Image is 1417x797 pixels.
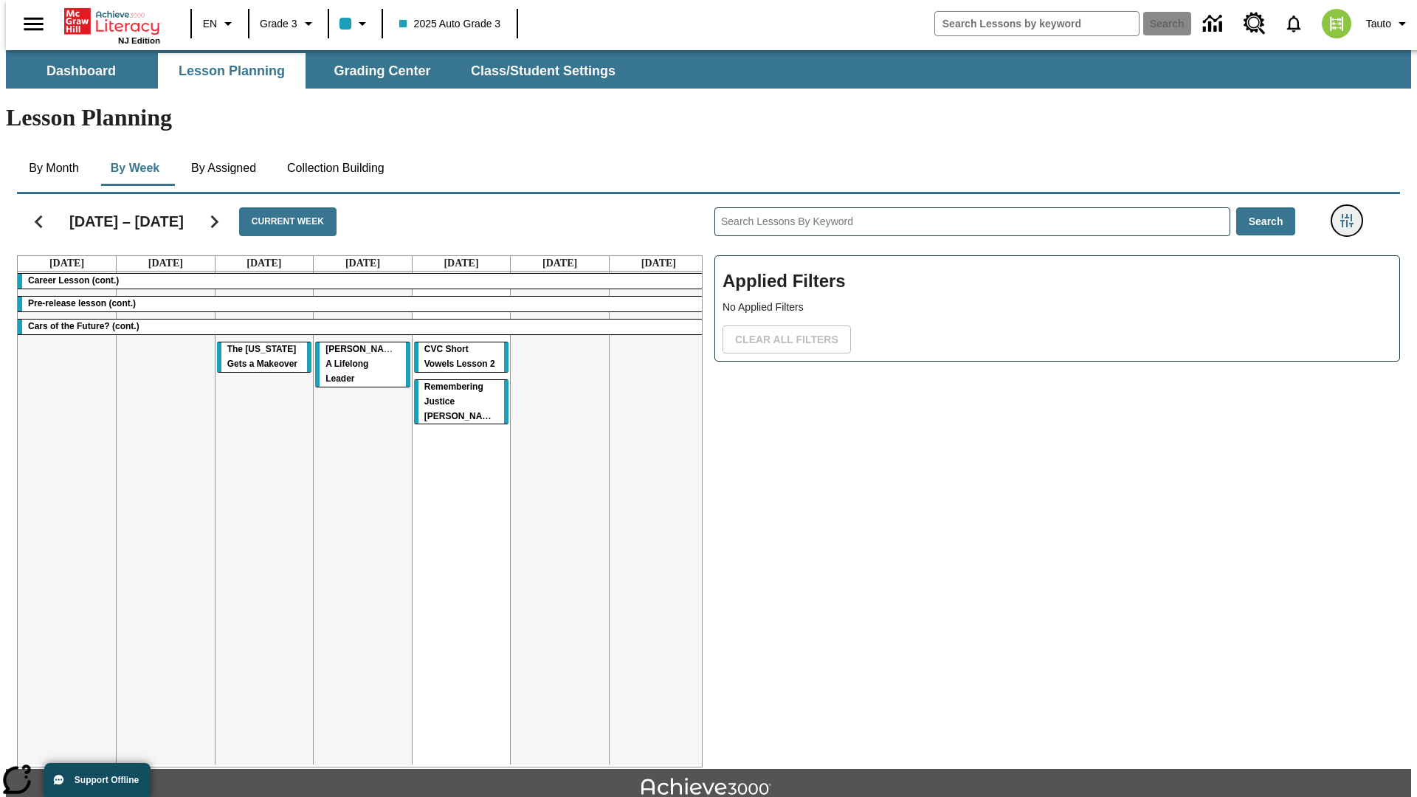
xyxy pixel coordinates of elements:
button: Class/Student Settings [459,53,627,89]
h2: Applied Filters [723,263,1392,300]
button: Class color is light blue. Change class color [334,10,377,37]
a: October 7, 2025 [145,256,186,271]
span: NJ Edition [118,36,160,45]
a: October 8, 2025 [244,256,284,271]
span: The Missouri Gets a Makeover [227,344,297,369]
button: Search [1236,207,1296,236]
a: October 10, 2025 [441,256,481,271]
span: Grade 3 [260,16,297,32]
button: Language: EN, Select a language [196,10,244,37]
a: Notifications [1275,4,1313,43]
h2: [DATE] – [DATE] [69,213,184,230]
button: Next [196,203,233,241]
span: Class/Student Settings [471,63,616,80]
button: Open side menu [12,2,55,46]
span: Dianne Feinstein: A Lifelong Leader [325,344,403,384]
div: Calendar [5,188,703,767]
a: Resource Center, Will open in new tab [1235,4,1275,44]
div: Applied Filters [714,255,1400,362]
span: Cars of the Future? (cont.) [28,321,139,331]
a: Data Center [1194,4,1235,44]
p: No Applied Filters [723,300,1392,315]
img: avatar image [1322,9,1351,38]
span: Tauto [1366,16,1391,32]
div: Career Lesson (cont.) [18,274,708,289]
a: October 11, 2025 [539,256,580,271]
div: Dianne Feinstein: A Lifelong Leader [315,342,410,387]
input: search field [935,12,1139,35]
a: October 9, 2025 [342,256,383,271]
button: By Month [17,151,91,186]
button: By Week [98,151,172,186]
div: Search [703,188,1400,767]
span: Pre-release lesson (cont.) [28,298,136,308]
button: Dashboard [7,53,155,89]
a: October 6, 2025 [46,256,87,271]
span: Career Lesson (cont.) [28,275,119,286]
button: Filters Side menu [1332,206,1362,235]
div: Cars of the Future? (cont.) [18,320,708,334]
div: CVC Short Vowels Lesson 2 [414,342,509,372]
h1: Lesson Planning [6,104,1411,131]
span: CVC Short Vowels Lesson 2 [424,344,495,369]
button: Profile/Settings [1360,10,1417,37]
div: Remembering Justice O'Connor [414,380,509,424]
button: Previous [20,203,58,241]
div: SubNavbar [6,53,629,89]
a: Home [64,7,160,36]
span: Support Offline [75,775,139,785]
span: EN [203,16,217,32]
input: Search Lessons By Keyword [715,208,1230,235]
div: Pre-release lesson (cont.) [18,297,708,311]
div: Home [64,5,160,45]
button: Collection Building [275,151,396,186]
button: Lesson Planning [158,53,306,89]
button: Grade: Grade 3, Select a grade [254,10,323,37]
span: Grading Center [334,63,430,80]
button: Select a new avatar [1313,4,1360,43]
button: Support Offline [44,763,151,797]
button: Grading Center [308,53,456,89]
div: The Missouri Gets a Makeover [217,342,312,372]
span: Remembering Justice O'Connor [424,382,499,421]
div: SubNavbar [6,50,1411,89]
button: By Assigned [179,151,268,186]
a: October 12, 2025 [638,256,679,271]
span: 2025 Auto Grade 3 [399,16,501,32]
span: Lesson Planning [179,63,285,80]
button: Current Week [239,207,337,236]
span: Dashboard [46,63,116,80]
